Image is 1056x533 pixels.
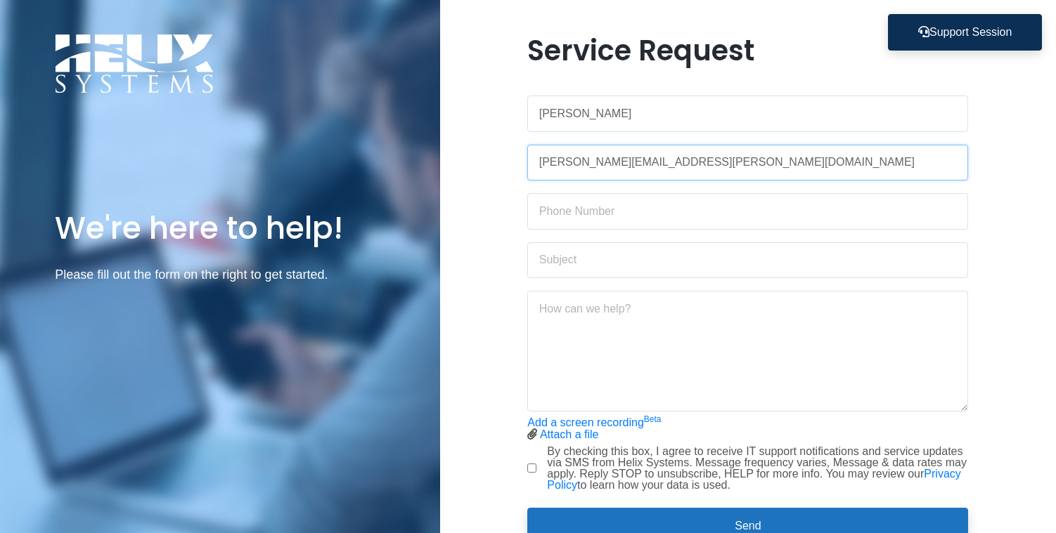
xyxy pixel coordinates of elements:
[888,14,1042,51] button: Support Session
[527,193,968,230] input: Phone Number
[55,34,214,93] img: Logo
[55,208,385,248] h1: We're here to help!
[527,96,968,132] input: Name
[547,446,968,491] label: By checking this box, I agree to receive IT support notifications and service updates via SMS fro...
[644,414,662,424] sup: Beta
[527,416,661,428] a: Add a screen recordingBeta
[55,265,385,285] p: Please fill out the form on the right to get started.
[527,242,968,279] input: Subject
[527,34,968,67] h1: Service Request
[527,145,968,181] input: Work Email
[540,428,599,440] a: Attach a file
[547,468,960,491] a: Privacy Policy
